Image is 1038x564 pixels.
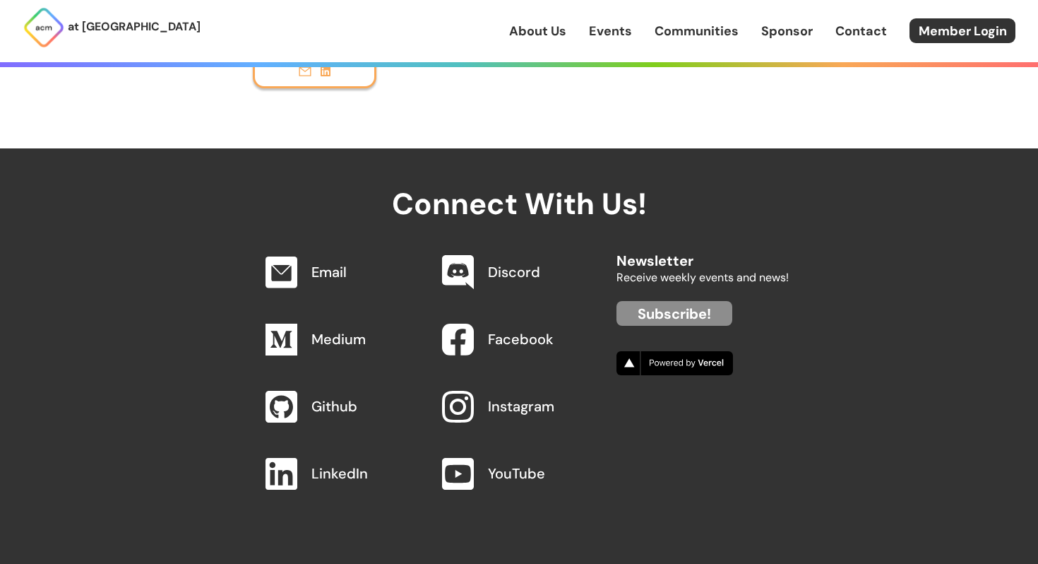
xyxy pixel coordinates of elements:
a: Sponsor [761,22,813,40]
a: Facebook [488,330,554,348]
img: Facebook [442,324,474,356]
a: YouTube [488,464,545,483]
a: at [GEOGRAPHIC_DATA] [23,6,201,49]
img: Medium [266,324,297,356]
a: Discord [488,263,540,281]
p: Receive weekly events and news! [616,269,789,287]
a: Email [311,263,347,281]
img: Instagram [442,391,474,423]
h2: Newsletter [616,239,789,269]
img: ACM Logo [23,6,65,49]
a: Medium [311,330,366,348]
h2: Connect With Us! [249,148,789,221]
a: About Us [509,22,566,40]
img: Github [266,391,297,423]
p: at [GEOGRAPHIC_DATA] [68,18,201,36]
a: Instagram [488,397,554,416]
a: Member Login [909,18,1015,43]
img: Email [266,257,297,288]
a: Events [589,22,632,40]
a: LinkedIn [311,464,368,483]
a: Subscribe! [616,301,732,326]
img: Discord [442,255,474,290]
a: Contact [835,22,887,40]
a: Communities [655,22,739,40]
img: YouTube [442,458,474,490]
img: Vercel [616,351,733,375]
a: Github [311,397,357,416]
img: LinkedIn [266,458,297,490]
